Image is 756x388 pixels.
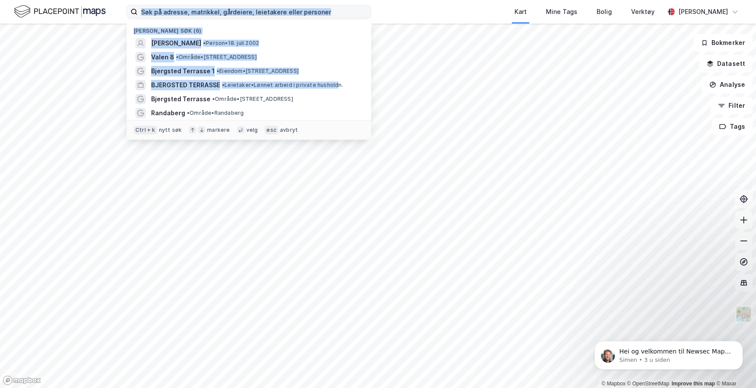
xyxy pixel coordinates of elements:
[672,381,715,387] a: Improve this map
[159,127,182,134] div: nytt søk
[151,52,174,62] span: Valen 8
[151,94,211,104] span: Bjergsted Terrasse
[265,126,278,134] div: esc
[151,80,220,90] span: BJERGSTED TERRASSE
[627,381,670,387] a: OpenStreetMap
[735,306,752,323] img: Z
[207,127,230,134] div: markere
[151,108,185,118] span: Randaberg
[712,118,753,135] button: Tags
[280,127,298,134] div: avbryt
[217,68,219,74] span: •
[694,34,753,52] button: Bokmerker
[514,7,527,17] div: Kart
[597,7,612,17] div: Bolig
[134,126,157,134] div: Ctrl + k
[151,38,201,48] span: [PERSON_NAME]
[212,96,215,102] span: •
[138,5,371,18] input: Søk på adresse, matrikkel, gårdeiere, leietakere eller personer
[222,82,224,88] span: •
[3,375,41,385] a: Mapbox homepage
[546,7,577,17] div: Mine Tags
[631,7,655,17] div: Verktøy
[212,96,293,103] span: Område • [STREET_ADDRESS]
[711,97,753,114] button: Filter
[203,40,259,47] span: Person • 18. juli 2002
[601,381,625,387] a: Mapbox
[187,110,190,116] span: •
[176,54,257,61] span: Område • [STREET_ADDRESS]
[14,4,106,19] img: logo.f888ab2527a4732fd821a326f86c7f29.svg
[678,7,728,17] div: [PERSON_NAME]
[581,323,756,384] iframe: Intercom notifications melding
[699,55,753,72] button: Datasett
[217,68,299,75] span: Eiendom • [STREET_ADDRESS]
[246,127,258,134] div: velg
[176,54,179,60] span: •
[151,66,215,76] span: Bjergsted Terrasse 1
[203,40,206,46] span: •
[127,21,371,36] div: [PERSON_NAME] søk (6)
[222,82,343,89] span: Leietaker • Lønnet arbeid i private husholdn.
[702,76,753,93] button: Analyse
[187,110,244,117] span: Område • Randaberg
